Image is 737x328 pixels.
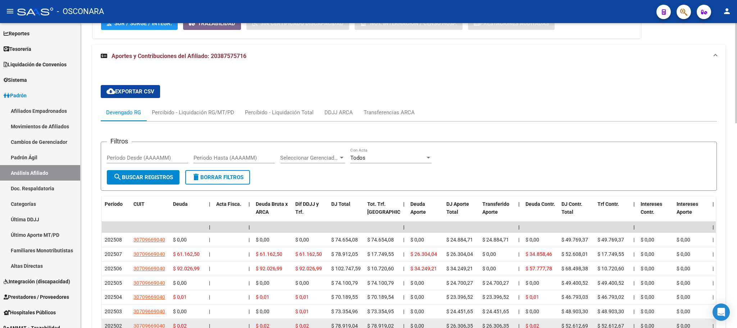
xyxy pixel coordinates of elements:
[677,294,690,300] span: $ 0,00
[331,251,358,257] span: $ 78.912,05
[403,251,404,257] span: |
[446,280,473,286] span: $ 24.700,27
[400,196,408,228] datatable-header-cell: |
[102,196,131,228] datatable-header-cell: Período
[482,237,509,243] span: $ 24.884,71
[597,237,624,243] span: $ 49.769,37
[713,251,714,257] span: |
[249,224,250,230] span: |
[526,294,539,300] span: $ 0,01
[710,196,717,228] datatable-header-cell: |
[249,294,250,300] span: |
[677,266,690,271] span: $ 0,00
[4,30,29,37] span: Reportes
[518,224,520,230] span: |
[209,294,210,300] span: |
[249,251,250,257] span: |
[170,196,206,228] datatable-header-cell: Deuda
[370,20,457,27] span: Not. Internacion / Censo Hosp.
[112,53,246,59] span: Aportes y Contribuciones del Afiliado: 20387575716
[331,309,358,314] span: $ 73.354,96
[213,196,246,228] datatable-header-cell: Acta Fisca.
[403,224,405,230] span: |
[192,174,244,181] span: Borrar Filtros
[597,201,619,207] span: Trf Contr.
[641,201,662,215] span: Intereses Contr.
[209,201,210,207] span: |
[403,294,404,300] span: |
[4,309,56,316] span: Hospitales Públicos
[192,173,200,181] mat-icon: delete
[173,294,187,300] span: $ 0,01
[633,224,635,230] span: |
[523,196,559,228] datatable-header-cell: Deuda Contr.
[403,280,404,286] span: |
[350,155,365,161] span: Todos
[597,251,624,257] span: $ 17.749,55
[364,196,400,228] datatable-header-cell: Tot. Trf. Bruto
[641,309,654,314] span: $ 0,00
[295,280,309,286] span: $ 0,00
[410,266,437,271] span: $ 34.249,21
[173,237,187,243] span: $ 0,00
[131,196,170,228] datatable-header-cell: CUIT
[295,294,309,300] span: $ 0,01
[105,280,122,286] span: 202505
[713,201,714,207] span: |
[410,237,424,243] span: $ 0,00
[526,280,539,286] span: $ 0,00
[105,294,122,300] span: 202504
[107,136,132,146] h3: Filtros
[367,309,394,314] span: $ 73.354,95
[446,294,473,300] span: $ 23.396,52
[173,251,200,257] span: $ 61.162,50
[328,196,364,228] datatable-header-cell: DJ Total
[403,309,404,314] span: |
[152,108,234,116] div: Percibido - Liquidación RG/MT/PD
[4,293,69,301] span: Prestadores / Proveedores
[677,280,690,286] span: $ 0,00
[256,201,288,215] span: Deuda Bruta x ARCA
[292,196,328,228] datatable-header-cell: Dif DDJJ y Trf.
[597,266,624,271] span: $ 10.720,60
[209,237,210,243] span: |
[526,237,539,243] span: $ 0,00
[518,237,519,243] span: |
[677,237,690,243] span: $ 0,00
[480,20,549,27] span: Prestaciones Auditadas
[133,201,145,207] span: CUIT
[256,251,282,257] span: $ 61.162,50
[468,17,555,30] button: Prestaciones Auditadas
[92,45,725,68] mat-expansion-panel-header: Aportes y Contribuciones del Afiliado: 20387575716
[633,201,635,207] span: |
[561,237,588,243] span: $ 49.769,37
[4,278,70,285] span: Integración (discapacidad)
[256,309,269,314] span: $ 0,00
[324,108,353,116] div: DDJJ ARCA
[446,201,469,215] span: DJ Aporte Total
[249,201,250,207] span: |
[331,201,350,207] span: DJ Total
[105,266,122,271] span: 202506
[631,196,638,228] datatable-header-cell: |
[526,201,555,207] span: Deuda Contr.
[295,201,319,215] span: Dif DDJJ y Trf.
[561,251,588,257] span: $ 52.608,01
[482,280,509,286] span: $ 24.700,27
[408,196,443,228] datatable-header-cell: Deuda Aporte
[515,196,523,228] datatable-header-cell: |
[561,294,588,300] span: $ 46.793,03
[209,251,210,257] span: |
[114,20,172,27] span: SUR / SURGE / INTEGR.
[256,294,269,300] span: $ 0,01
[518,309,519,314] span: |
[57,4,104,19] span: - OSCONARA
[713,294,714,300] span: |
[113,173,122,181] mat-icon: search
[173,280,187,286] span: $ 0,00
[641,294,654,300] span: $ 0,00
[403,237,404,243] span: |
[185,170,250,185] button: Borrar Filtros
[518,266,519,271] span: |
[133,280,165,286] span: 30709669040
